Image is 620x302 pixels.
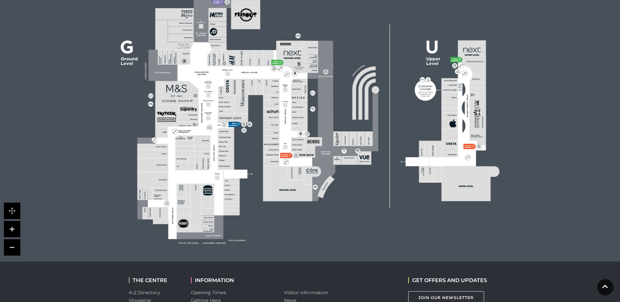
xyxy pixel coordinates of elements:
h2: INFORMATION [191,277,274,283]
a: Opening Times [191,290,226,295]
h2: GET OFFERS AND UPDATES [408,277,487,283]
a: Visitor information [284,290,328,295]
h2: THE CENTRE [129,277,181,283]
a: A-Z Directory [129,290,160,295]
